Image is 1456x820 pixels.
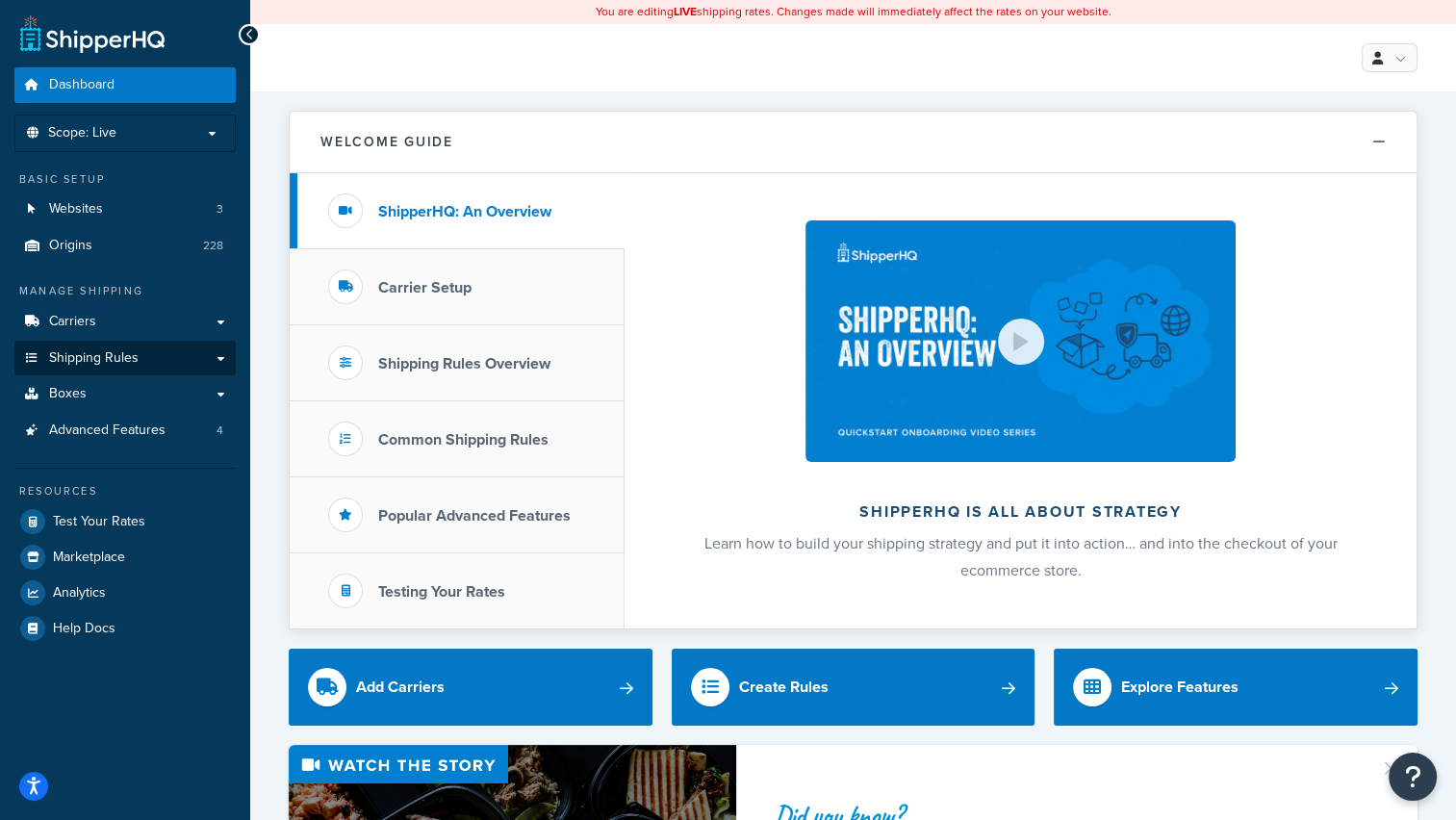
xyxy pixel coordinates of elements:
a: Explore Features [1054,649,1418,726]
div: Create Rules [739,674,829,701]
h3: Popular Advanced Features [378,507,571,525]
img: ShipperHQ is all about strategy [805,220,1235,462]
a: Shipping Rules [14,341,236,376]
span: Carriers [49,314,96,330]
span: Help Docs [53,621,115,637]
a: Create Rules [672,649,1035,726]
span: Marketplace [53,550,125,566]
h3: Carrier Setup [378,279,472,296]
div: Resources [14,483,236,500]
div: Explore Features [1121,674,1239,701]
a: Websites3 [14,192,236,227]
span: Learn how to build your shipping strategy and put it into action… and into the checkout of your e... [704,532,1338,581]
button: Welcome Guide [290,112,1417,173]
h3: ShipperHQ: An Overview [378,203,551,220]
span: Scope: Live [48,125,116,141]
span: 4 [217,423,223,439]
li: Advanced Features [14,413,236,448]
span: Origins [49,238,92,254]
button: Open Resource Center [1389,753,1437,801]
b: LIVE [674,3,697,20]
a: Add Carriers [289,649,652,726]
h3: Shipping Rules Overview [378,355,550,372]
span: Shipping Rules [49,350,139,367]
span: Analytics [53,585,106,602]
div: Basic Setup [14,171,236,188]
a: Carriers [14,304,236,340]
span: 228 [203,238,223,254]
span: Test Your Rates [53,514,145,530]
h3: Common Shipping Rules [378,431,549,448]
h3: Testing Your Rates [378,583,505,601]
a: Marketplace [14,540,236,575]
li: Websites [14,192,236,227]
a: Help Docs [14,611,236,646]
div: Add Carriers [356,674,445,701]
a: Origins228 [14,228,236,264]
span: Boxes [49,386,87,402]
span: Websites [49,201,103,218]
span: Advanced Features [49,423,166,439]
h2: Welcome Guide [320,135,453,149]
a: Analytics [14,576,236,610]
a: Advanced Features4 [14,413,236,448]
h2: ShipperHQ is all about strategy [676,503,1366,521]
a: Test Your Rates [14,504,236,539]
span: 3 [217,201,223,218]
li: Origins [14,228,236,264]
a: Boxes [14,376,236,412]
div: Manage Shipping [14,283,236,299]
span: Dashboard [49,77,115,93]
a: Dashboard [14,67,236,103]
